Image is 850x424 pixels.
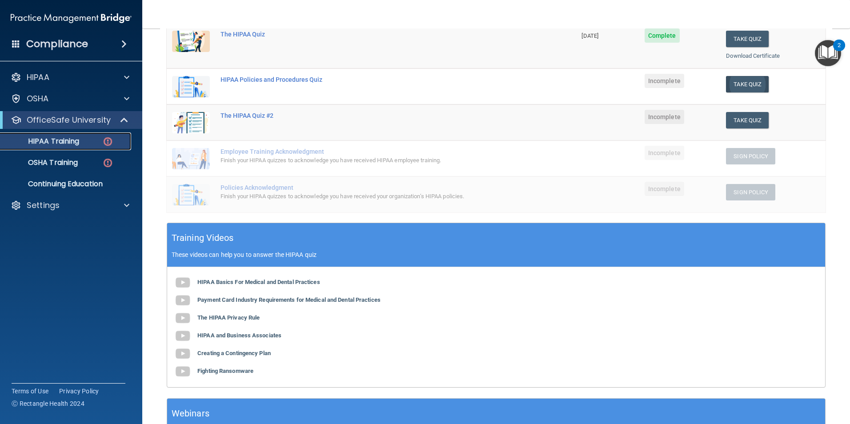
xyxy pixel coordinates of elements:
div: Policies Acknowledgment [221,184,532,191]
div: Finish your HIPAA quizzes to acknowledge you have received HIPAA employee training. [221,155,532,166]
button: Take Quiz [726,112,769,128]
iframe: Drift Widget Chat Controller [806,363,839,396]
b: HIPAA Basics For Medical and Dental Practices [197,279,320,285]
p: These videos can help you to answer the HIPAA quiz [172,251,821,258]
img: danger-circle.6113f641.png [102,136,113,147]
button: Sign Policy [726,148,775,164]
a: OSHA [11,93,129,104]
a: Privacy Policy [59,387,99,396]
div: The HIPAA Quiz #2 [221,112,532,119]
button: Take Quiz [726,76,769,92]
p: Continuing Education [6,180,127,188]
b: Payment Card Industry Requirements for Medical and Dental Practices [197,296,381,303]
img: gray_youtube_icon.38fcd6cc.png [174,274,192,292]
p: OSHA [27,93,49,104]
a: Settings [11,200,129,211]
img: gray_youtube_icon.38fcd6cc.png [174,363,192,380]
span: Incomplete [645,182,684,196]
b: Fighting Ransomware [197,368,253,374]
button: Take Quiz [726,31,769,47]
p: HIPAA Training [6,137,79,146]
span: Ⓒ Rectangle Health 2024 [12,399,84,408]
button: Open Resource Center, 2 new notifications [815,40,841,66]
h5: Webinars [172,406,209,421]
p: Settings [27,200,60,211]
img: gray_youtube_icon.38fcd6cc.png [174,309,192,327]
span: Incomplete [645,74,684,88]
div: HIPAA Policies and Procedures Quiz [221,76,532,83]
img: gray_youtube_icon.38fcd6cc.png [174,292,192,309]
span: Incomplete [645,146,684,160]
a: HIPAA [11,72,129,83]
h5: Training Videos [172,230,234,246]
span: Incomplete [645,110,684,124]
div: 2 [838,45,841,57]
a: Download Certificate [726,52,780,59]
p: OSHA Training [6,158,78,167]
span: [DATE] [581,32,598,39]
div: Employee Training Acknowledgment [221,148,532,155]
a: OfficeSafe University [11,115,129,125]
div: Finish your HIPAA quizzes to acknowledge you have received your organization’s HIPAA policies. [221,191,532,202]
span: Complete [645,28,680,43]
button: Sign Policy [726,184,775,200]
img: gray_youtube_icon.38fcd6cc.png [174,345,192,363]
p: HIPAA [27,72,49,83]
b: The HIPAA Privacy Rule [197,314,260,321]
img: gray_youtube_icon.38fcd6cc.png [174,327,192,345]
img: PMB logo [11,9,132,27]
h4: Compliance [26,38,88,50]
img: danger-circle.6113f641.png [102,157,113,168]
p: OfficeSafe University [27,115,111,125]
b: Creating a Contingency Plan [197,350,271,356]
div: The HIPAA Quiz [221,31,532,38]
a: Terms of Use [12,387,48,396]
b: HIPAA and Business Associates [197,332,281,339]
